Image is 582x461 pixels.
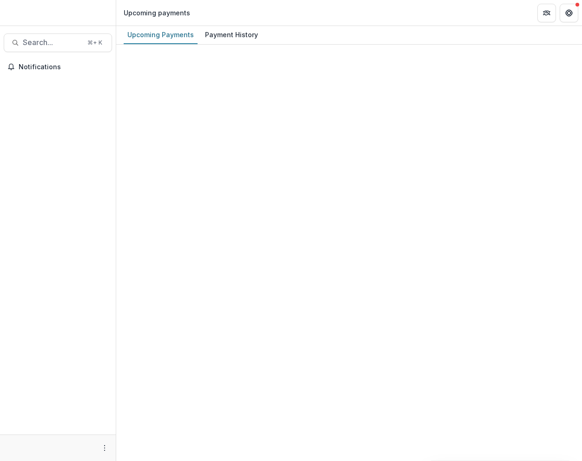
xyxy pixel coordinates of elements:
[86,38,104,48] div: ⌘ + K
[99,442,110,454] button: More
[120,6,194,20] nav: breadcrumb
[124,26,198,44] a: Upcoming Payments
[124,28,198,41] div: Upcoming Payments
[19,63,108,71] span: Notifications
[560,4,578,22] button: Get Help
[537,4,556,22] button: Partners
[124,8,190,18] div: Upcoming payments
[4,33,112,52] button: Search...
[201,28,262,41] div: Payment History
[4,59,112,74] button: Notifications
[201,26,262,44] a: Payment History
[23,38,82,47] span: Search...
